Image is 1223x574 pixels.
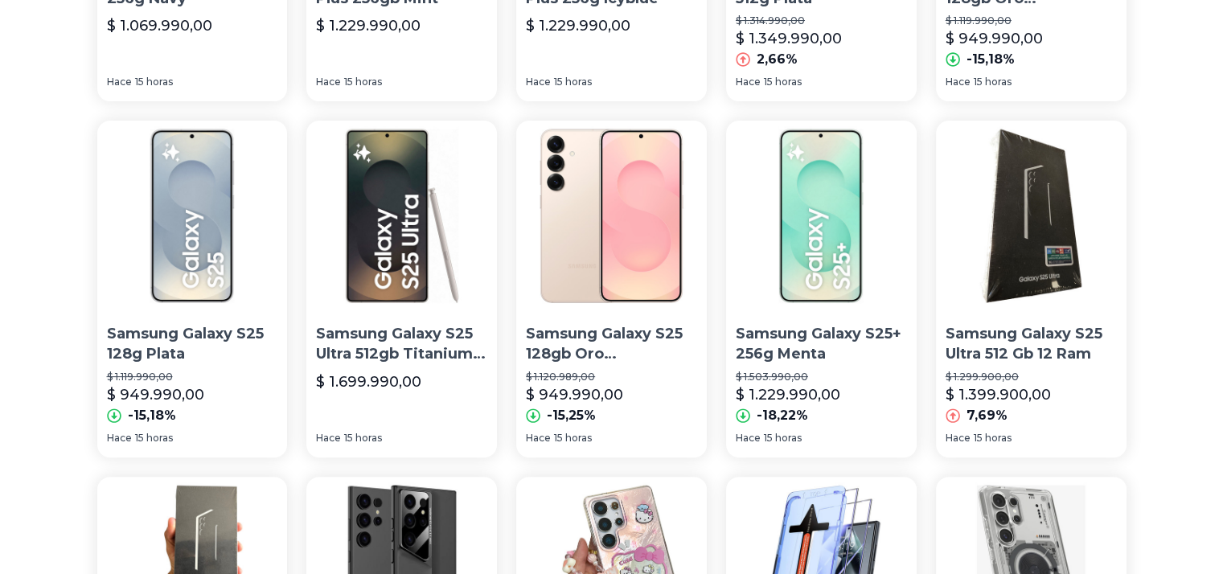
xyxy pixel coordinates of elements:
span: Hace [736,76,761,88]
p: $ 949.990,00 [946,27,1043,50]
span: 15 horas [554,432,592,445]
span: Hace [107,432,132,445]
p: $ 1.229.990,00 [526,14,630,37]
p: Samsung Galaxy S25 128gb Oro [PERSON_NAME] 12gb Pink Gold [526,324,697,364]
p: $ 1.314.990,00 [736,14,907,27]
span: 15 horas [344,76,382,88]
a: Samsung Galaxy S25 128gb Oro Rosa 12gb Pink GoldSamsung Galaxy S25 128gb Oro [PERSON_NAME] 12gb P... [516,121,707,457]
p: Samsung Galaxy S25 Ultra 512gb Titanium Black [316,324,487,364]
span: 15 horas [974,76,1012,88]
img: Samsung Galaxy S25 128g Plata [97,121,288,311]
span: 15 horas [974,432,1012,445]
p: 7,69% [966,406,1008,425]
p: $ 1.229.990,00 [736,383,840,406]
p: -18,22% [757,406,808,425]
span: 15 horas [764,432,802,445]
span: Hace [736,432,761,445]
p: Samsung Galaxy S25 128g Plata [107,324,278,364]
p: $ 1.349.990,00 [736,27,842,50]
p: $ 1.119.990,00 [107,371,278,383]
p: $ 949.990,00 [107,383,204,406]
a: Samsung Galaxy S25+ 256g MentaSamsung Galaxy S25+ 256g Menta$ 1.503.990,00$ 1.229.990,00-18,22%Ha... [726,121,917,457]
img: Samsung Galaxy S25 Ultra 512 Gb 12 Ram [936,121,1127,311]
span: Hace [107,76,132,88]
span: Hace [526,76,551,88]
span: Hace [316,76,341,88]
p: Samsung Galaxy S25 Ultra 512 Gb 12 Ram [946,324,1117,364]
a: Samsung Galaxy S25 Ultra 512 Gb 12 RamSamsung Galaxy S25 Ultra 512 Gb 12 Ram$ 1.299.900,00$ 1.399... [936,121,1127,457]
p: -15,18% [966,50,1015,69]
span: 15 horas [554,76,592,88]
span: 15 horas [135,76,173,88]
a: Samsung Galaxy S25 Ultra 512gb Titanium BlackSamsung Galaxy S25 Ultra 512gb Titanium Black$ 1.699... [306,121,497,457]
img: Samsung Galaxy S25 128gb Oro Rosa 12gb Pink Gold [516,121,707,311]
a: Samsung Galaxy S25 128g PlataSamsung Galaxy S25 128g Plata$ 1.119.990,00$ 949.990,00-15,18%Hace15... [97,121,288,457]
span: 15 horas [344,432,382,445]
p: $ 1.119.990,00 [946,14,1117,27]
p: 2,66% [757,50,798,69]
p: $ 1.229.990,00 [316,14,421,37]
img: Samsung Galaxy S25+ 256g Menta [726,121,917,311]
span: 15 horas [764,76,802,88]
img: Samsung Galaxy S25 Ultra 512gb Titanium Black [306,121,497,311]
p: Samsung Galaxy S25+ 256g Menta [736,324,907,364]
p: $ 1.299.900,00 [946,371,1117,383]
span: 15 horas [135,432,173,445]
p: -15,25% [547,406,596,425]
p: $ 1.699.990,00 [316,371,421,393]
span: Hace [316,432,341,445]
p: $ 1.503.990,00 [736,371,907,383]
p: $ 1.069.990,00 [107,14,212,37]
p: $ 949.990,00 [526,383,623,406]
span: Hace [946,432,971,445]
p: $ 1.120.989,00 [526,371,697,383]
span: Hace [526,432,551,445]
p: $ 1.399.900,00 [946,383,1051,406]
p: -15,18% [128,406,176,425]
span: Hace [946,76,971,88]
